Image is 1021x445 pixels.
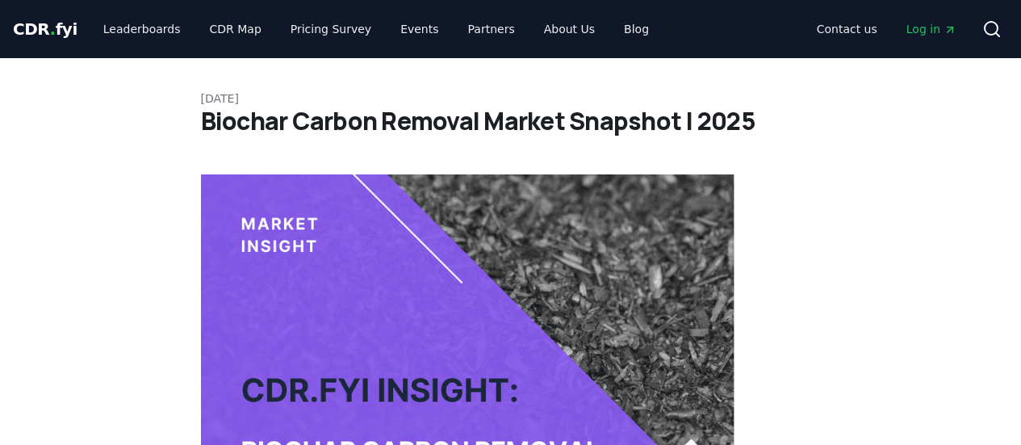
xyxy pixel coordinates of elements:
[13,18,77,40] a: CDR.fyi
[278,15,384,44] a: Pricing Survey
[611,15,662,44] a: Blog
[531,15,608,44] a: About Us
[201,107,821,136] h1: Biochar Carbon Removal Market Snapshot | 2025
[804,15,969,44] nav: Main
[90,15,662,44] nav: Main
[387,15,451,44] a: Events
[90,15,194,44] a: Leaderboards
[197,15,274,44] a: CDR Map
[50,19,56,39] span: .
[804,15,890,44] a: Contact us
[906,21,956,37] span: Log in
[201,90,821,107] p: [DATE]
[13,19,77,39] span: CDR fyi
[893,15,969,44] a: Log in
[455,15,528,44] a: Partners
